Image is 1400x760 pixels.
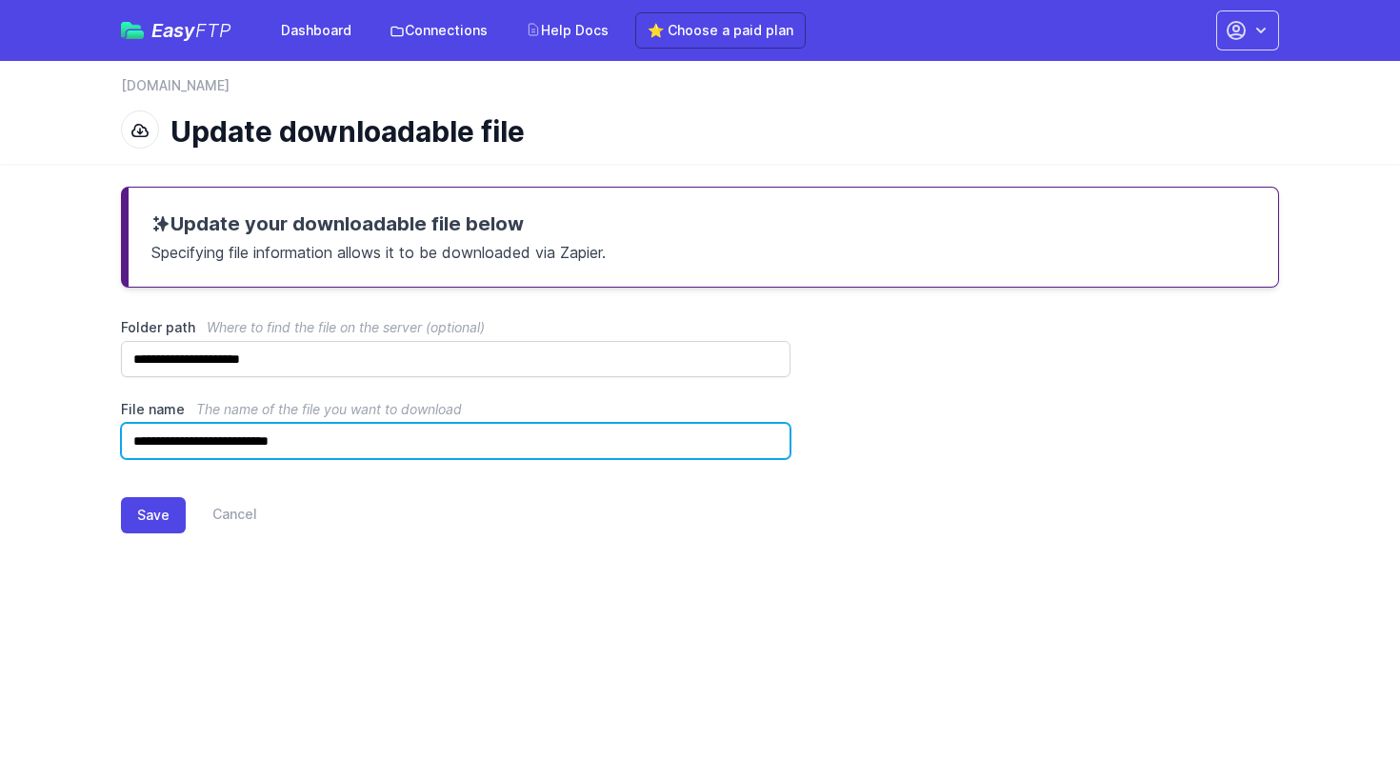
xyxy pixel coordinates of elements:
a: ⭐ Choose a paid plan [635,12,806,49]
h3: Update your downloadable file below [151,210,1255,237]
span: Where to find the file on the server (optional) [207,319,485,335]
button: Save [121,497,186,533]
label: File name [121,400,790,419]
a: EasyFTP [121,21,231,40]
a: Dashboard [270,13,363,48]
p: Specifying file information allows it to be downloaded via Zapier. [151,237,1255,264]
a: [DOMAIN_NAME] [121,76,230,95]
nav: Breadcrumb [121,76,1279,107]
span: FTP [195,19,231,42]
iframe: Drift Widget Chat Controller [1305,665,1377,737]
a: Cancel [186,497,257,533]
img: easyftp_logo.png [121,22,144,39]
a: Help Docs [514,13,620,48]
span: The name of the file you want to download [196,401,462,417]
label: Folder path [121,318,790,337]
h1: Update downloadable file [170,114,1264,149]
a: Connections [378,13,499,48]
span: Easy [151,21,231,40]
